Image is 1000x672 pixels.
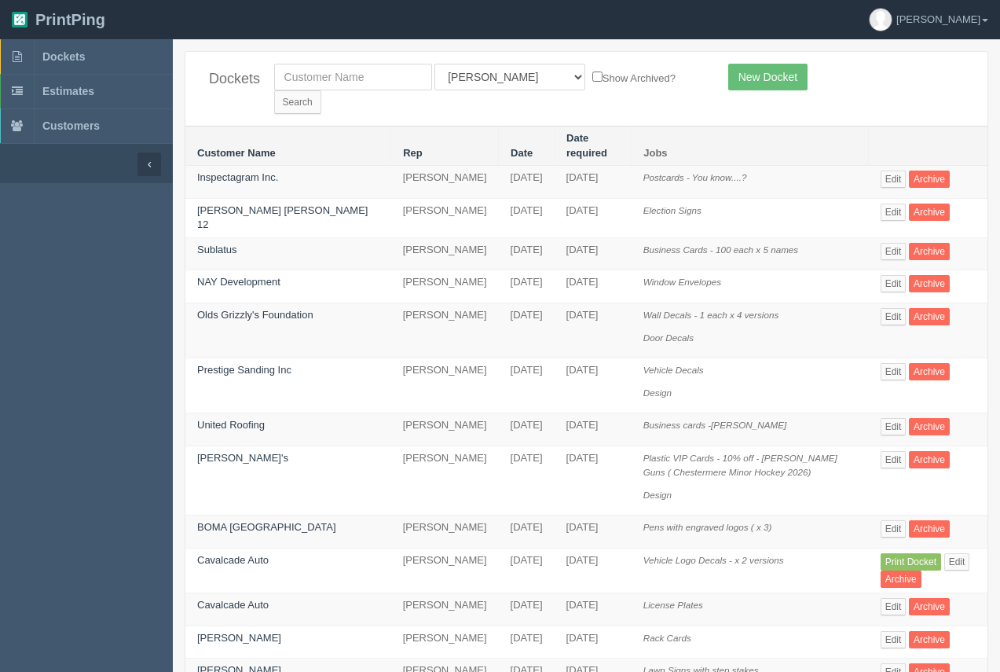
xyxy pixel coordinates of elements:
[197,364,291,376] a: Prestige Sanding Inc
[274,90,321,114] input: Search
[555,413,632,446] td: [DATE]
[499,593,555,626] td: [DATE]
[42,50,85,63] span: Dockets
[909,275,950,292] a: Archive
[391,446,499,516] td: [PERSON_NAME]
[499,626,555,659] td: [DATE]
[909,171,950,188] a: Archive
[592,68,676,86] label: Show Archived?
[643,555,784,565] i: Vehicle Logo Decals - x 2 versions
[728,64,808,90] a: New Docket
[499,358,555,413] td: [DATE]
[42,119,100,132] span: Customers
[643,453,837,478] i: Plastic VIP Cards - 10% off - [PERSON_NAME] Guns ( Chestermere Minor Hockey 2026)
[197,171,278,183] a: Inspectagram Inc.
[881,275,907,292] a: Edit
[499,198,555,237] td: [DATE]
[881,243,907,260] a: Edit
[499,516,555,549] td: [DATE]
[197,309,313,321] a: Olds Grizzly's Foundation
[403,147,423,159] a: Rep
[881,598,907,615] a: Edit
[499,166,555,199] td: [DATE]
[643,277,721,287] i: Window Envelopes
[197,204,368,231] a: [PERSON_NAME] [PERSON_NAME] 12
[555,446,632,516] td: [DATE]
[499,270,555,303] td: [DATE]
[391,270,499,303] td: [PERSON_NAME]
[197,147,276,159] a: Customer Name
[197,452,288,464] a: [PERSON_NAME]'s
[12,12,27,28] img: logo-3e63b451c926e2ac314895c53de4908e5d424f24456219fb08d385ab2e579770.png
[555,516,632,549] td: [DATE]
[499,549,555,593] td: [DATE]
[197,419,265,431] a: United Roofing
[632,127,869,166] th: Jobs
[881,451,907,468] a: Edit
[909,308,950,325] a: Archive
[391,358,499,413] td: [PERSON_NAME]
[592,72,603,82] input: Show Archived?
[555,198,632,237] td: [DATE]
[909,243,950,260] a: Archive
[881,418,907,435] a: Edit
[391,626,499,659] td: [PERSON_NAME]
[881,171,907,188] a: Edit
[555,303,632,358] td: [DATE]
[643,310,779,320] i: Wall Decals - 1 each x 4 versions
[643,332,694,343] i: Door Decals
[566,132,607,159] a: Date required
[499,446,555,516] td: [DATE]
[391,237,499,270] td: [PERSON_NAME]
[197,599,269,611] a: Cavalcade Auto
[944,553,970,571] a: Edit
[643,600,703,610] i: License Plates
[499,303,555,358] td: [DATE]
[909,520,950,538] a: Archive
[643,633,691,643] i: Rack Cards
[499,413,555,446] td: [DATE]
[881,204,907,221] a: Edit
[197,244,237,255] a: Sublatus
[209,72,251,87] h4: Dockets
[197,276,280,288] a: NAY Development
[555,358,632,413] td: [DATE]
[909,363,950,380] a: Archive
[909,631,950,648] a: Archive
[881,520,907,538] a: Edit
[643,244,799,255] i: Business Cards - 100 each x 5 names
[499,237,555,270] td: [DATE]
[909,418,950,435] a: Archive
[643,420,787,430] i: Business cards -[PERSON_NAME]
[881,631,907,648] a: Edit
[881,308,907,325] a: Edit
[391,413,499,446] td: [PERSON_NAME]
[881,571,921,588] a: Archive
[555,166,632,199] td: [DATE]
[391,549,499,593] td: [PERSON_NAME]
[197,521,336,533] a: BOMA [GEOGRAPHIC_DATA]
[643,490,672,500] i: Design
[643,172,747,182] i: Postcards - You know....?
[643,387,672,398] i: Design
[555,237,632,270] td: [DATE]
[909,598,950,615] a: Archive
[42,85,94,97] span: Estimates
[555,593,632,626] td: [DATE]
[555,549,632,593] td: [DATE]
[909,451,950,468] a: Archive
[197,554,269,566] a: Cavalcade Auto
[555,270,632,303] td: [DATE]
[391,303,499,358] td: [PERSON_NAME]
[391,516,499,549] td: [PERSON_NAME]
[881,363,907,380] a: Edit
[197,632,281,644] a: [PERSON_NAME]
[511,147,533,159] a: Date
[881,553,941,571] a: Print Docket
[391,198,499,237] td: [PERSON_NAME]
[870,9,892,31] img: avatar_default-7531ab5dedf162e01f1e0bb0964e6a185e93c5c22dfe317fb01d7f8cd2b1632c.jpg
[909,204,950,221] a: Archive
[391,593,499,626] td: [PERSON_NAME]
[643,365,704,375] i: Vehicle Decals
[274,64,432,90] input: Customer Name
